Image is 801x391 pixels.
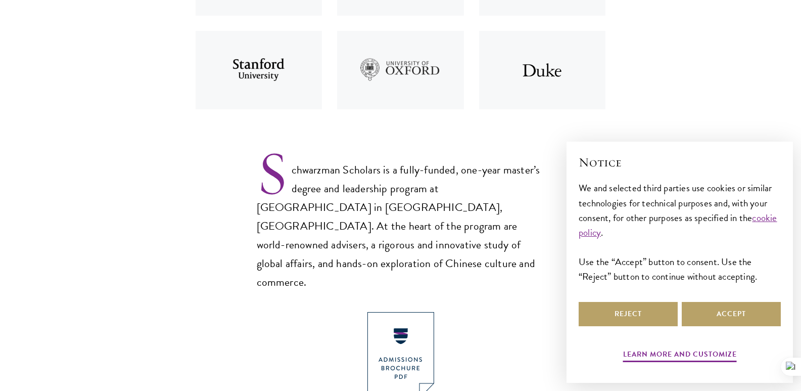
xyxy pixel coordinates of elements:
[682,302,781,326] button: Accept
[579,302,678,326] button: Reject
[257,144,545,292] p: Schwarzman Scholars is a fully-funded, one-year master’s degree and leadership program at [GEOGRA...
[579,181,781,283] div: We and selected third parties use cookies or similar technologies for technical purposes and, wit...
[579,154,781,171] h2: Notice
[623,348,737,364] button: Learn more and customize
[579,210,777,240] a: cookie policy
